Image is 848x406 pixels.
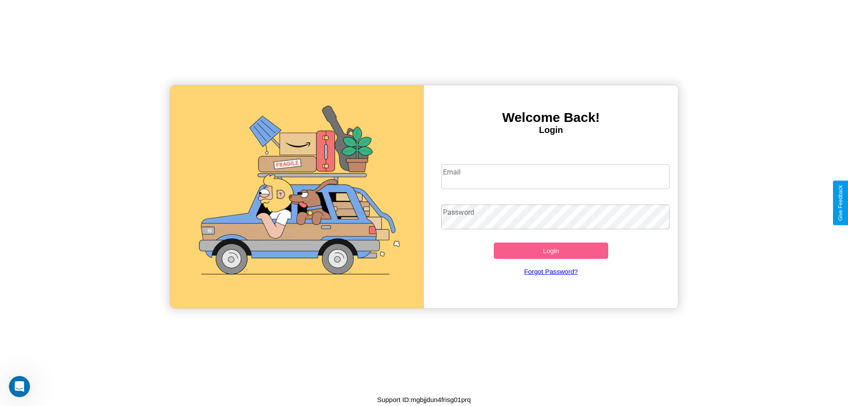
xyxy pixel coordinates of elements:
button: Login [494,243,608,259]
p: Support ID: mgbjjdun4frisg01prq [377,394,471,406]
div: Give Feedback [837,185,844,221]
h3: Welcome Back! [424,110,678,125]
iframe: Intercom live chat [9,376,30,397]
img: gif [170,85,424,308]
h4: Login [424,125,678,135]
a: Forgot Password? [437,259,666,284]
